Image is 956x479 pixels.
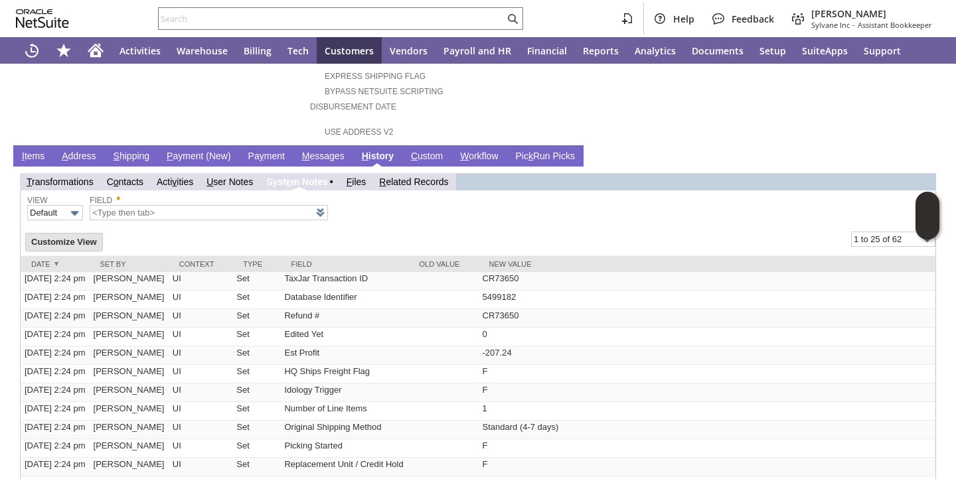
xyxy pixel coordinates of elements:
[310,102,396,111] a: Disbursement Date
[851,232,935,247] input: 1 to 25 of 62
[159,11,505,27] input: Search
[110,151,153,163] a: Shipping
[169,346,233,365] td: UI
[114,151,119,161] span: S
[27,176,32,187] span: T
[858,20,932,30] span: Assistant Bookkeeper
[347,176,366,187] a: Files
[233,291,281,309] td: Set
[90,328,169,346] td: [PERSON_NAME]
[157,176,193,187] a: Activities
[16,9,69,28] svg: logo
[919,232,935,247] img: More Options
[408,151,446,163] a: Custom
[919,148,935,164] a: Unrolled view on
[317,37,382,64] a: Customers
[169,439,233,458] td: UI
[177,44,228,57] span: Warehouse
[281,421,409,439] td: Original Shipping Method
[26,234,102,251] input: Customize View
[852,20,855,30] span: -
[457,151,501,163] a: Workflow
[260,151,264,161] span: y
[479,328,935,346] td: 0
[347,176,353,187] span: F
[233,439,281,458] td: Set
[325,44,374,57] span: Customers
[90,458,169,476] td: [PERSON_NAME]
[24,42,40,58] svg: Recent Records
[27,196,48,205] a: View
[233,328,281,346] td: Set
[635,44,676,57] span: Analytics
[22,151,25,161] span: I
[291,260,399,268] div: Field
[90,402,169,421] td: [PERSON_NAME]
[21,458,90,476] td: [DATE] 2:24 pm
[90,346,169,365] td: [PERSON_NAME]
[169,365,233,383] td: UI
[692,44,744,57] span: Documents
[206,176,253,187] a: User Notes
[244,44,272,57] span: Billing
[519,37,575,64] a: Financial
[575,37,627,64] a: Reports
[21,272,90,291] td: [DATE] 2:24 pm
[21,439,90,458] td: [DATE] 2:24 pm
[684,37,752,64] a: Documents
[325,127,393,137] a: Use Address V2
[325,87,443,96] a: Bypass NetSuite Scripting
[90,383,169,402] td: [PERSON_NAME]
[287,44,309,57] span: Tech
[206,176,213,187] span: U
[169,291,233,309] td: UI
[489,260,925,268] div: New Value
[358,151,397,163] a: History
[16,37,48,64] a: Recent Records
[169,383,233,402] td: UI
[479,421,935,439] td: Standard (4-7 days)
[233,402,281,421] td: Set
[114,176,119,187] span: o
[21,309,90,328] td: [DATE] 2:24 pm
[80,37,112,64] a: Home
[163,151,234,163] a: Payment (New)
[172,176,177,187] span: v
[479,309,935,328] td: CR73650
[527,44,567,57] span: Financial
[112,37,169,64] a: Activities
[266,176,328,187] a: System Notes
[169,402,233,421] td: UI
[281,365,409,383] td: HQ Ships Freight Flag
[673,13,694,25] span: Help
[802,44,848,57] span: SuiteApps
[759,44,786,57] span: Setup
[90,365,169,383] td: [PERSON_NAME]
[90,309,169,328] td: [PERSON_NAME]
[864,44,901,57] span: Support
[811,20,850,30] span: Sylvane Inc
[379,176,386,187] span: R
[90,205,328,220] input: <Type then tab>
[169,458,233,476] td: UI
[169,328,233,346] td: UI
[916,192,939,239] iframe: Click here to launch Oracle Guided Learning Help Panel
[281,402,409,421] td: Number of Line Items
[627,37,684,64] a: Analytics
[390,44,428,57] span: Vendors
[21,383,90,402] td: [DATE] 2:24 pm
[479,458,935,476] td: F
[27,205,83,220] input: Default
[21,365,90,383] td: [DATE] 2:24 pm
[169,421,233,439] td: UI
[794,37,856,64] a: SuiteApps
[281,458,409,476] td: Replacement Unit / Credit Hold
[479,439,935,458] td: F
[479,402,935,421] td: 1
[479,272,935,291] td: CR73650
[245,151,288,163] a: Payment
[233,365,281,383] td: Set
[31,260,80,268] div: Date
[281,272,409,291] td: TaxJar Transaction ID
[281,309,409,328] td: Refund #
